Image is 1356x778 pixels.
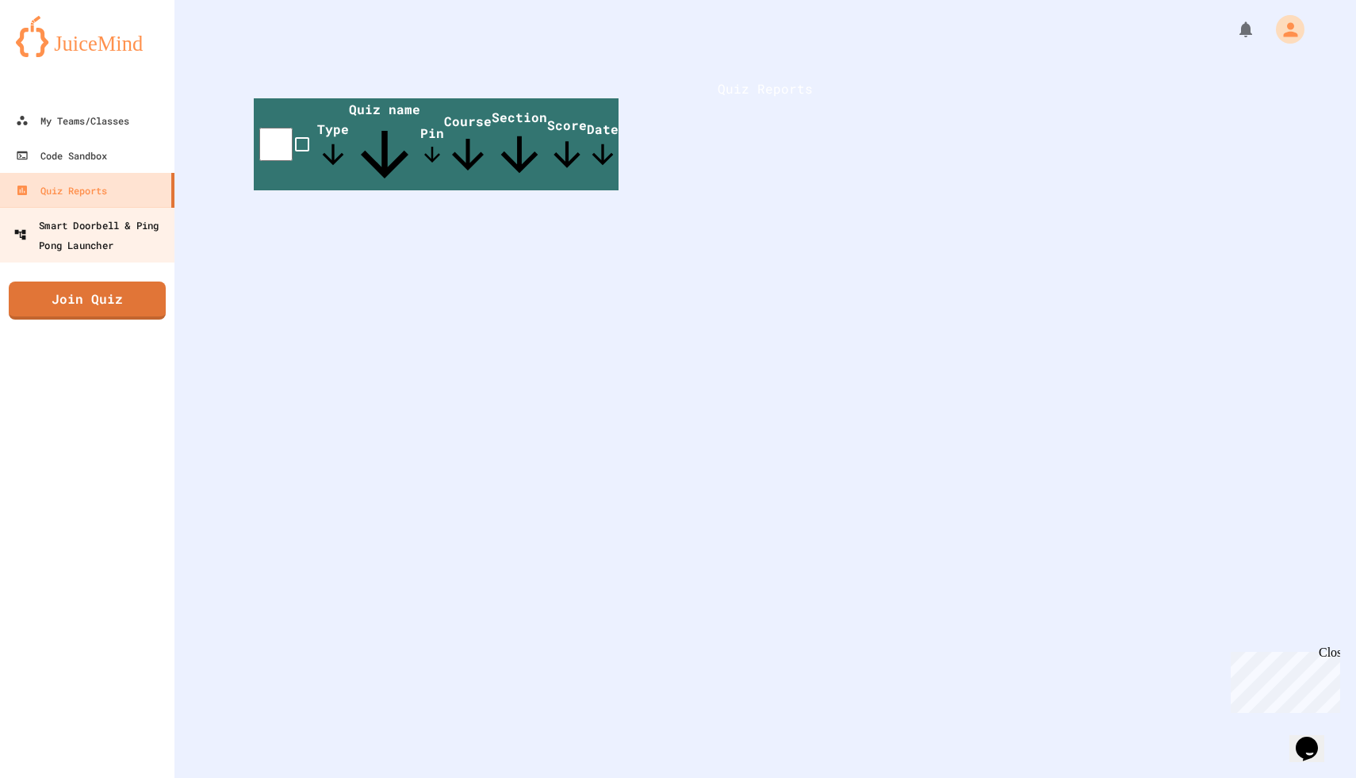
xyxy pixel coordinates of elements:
[1224,646,1340,713] iframe: chat widget
[259,128,293,161] input: select all desserts
[16,16,159,57] img: logo-orange.svg
[13,215,170,254] div: Smart Doorbell & Ping Pong Launcher
[16,181,107,200] div: Quiz Reports
[349,101,420,190] span: Quiz name
[16,111,129,130] div: My Teams/Classes
[492,109,547,182] span: Section
[1289,715,1340,762] iframe: chat widget
[547,117,587,174] span: Score
[317,121,349,171] span: Type
[1259,11,1308,48] div: My Account
[16,146,107,165] div: Code Sandbox
[9,282,166,320] a: Join Quiz
[420,125,444,167] span: Pin
[444,113,492,178] span: Course
[254,79,1277,98] h1: Quiz Reports
[587,121,619,171] span: Date
[6,6,109,101] div: Chat with us now!Close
